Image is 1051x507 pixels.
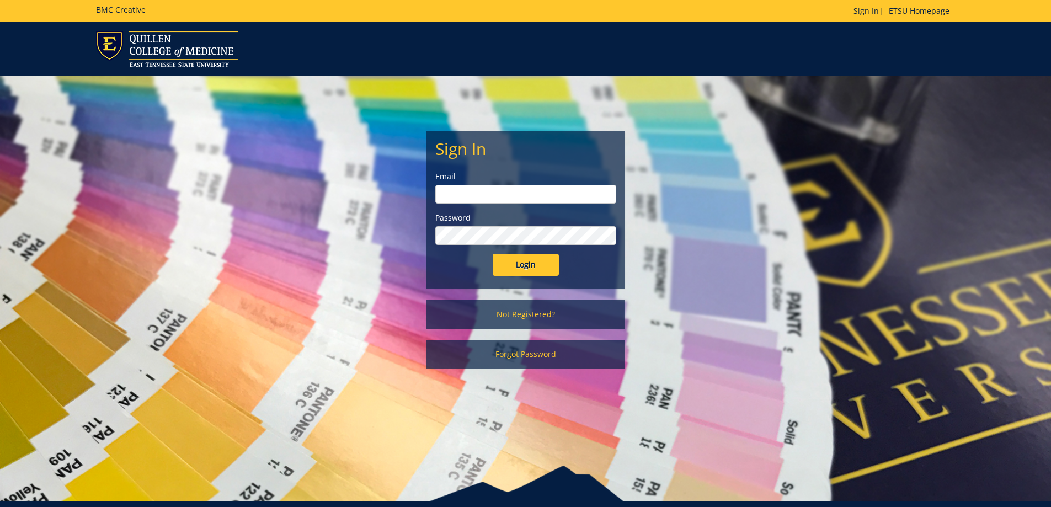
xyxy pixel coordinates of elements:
input: Login [493,254,559,276]
a: Forgot Password [426,340,625,369]
h2: Sign In [435,140,616,158]
a: ETSU Homepage [883,6,955,16]
a: Sign In [853,6,879,16]
label: Email [435,171,616,182]
label: Password [435,212,616,223]
img: ETSU logo [96,31,238,67]
p: | [853,6,955,17]
a: Not Registered? [426,300,625,329]
h5: BMC Creative [96,6,146,14]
